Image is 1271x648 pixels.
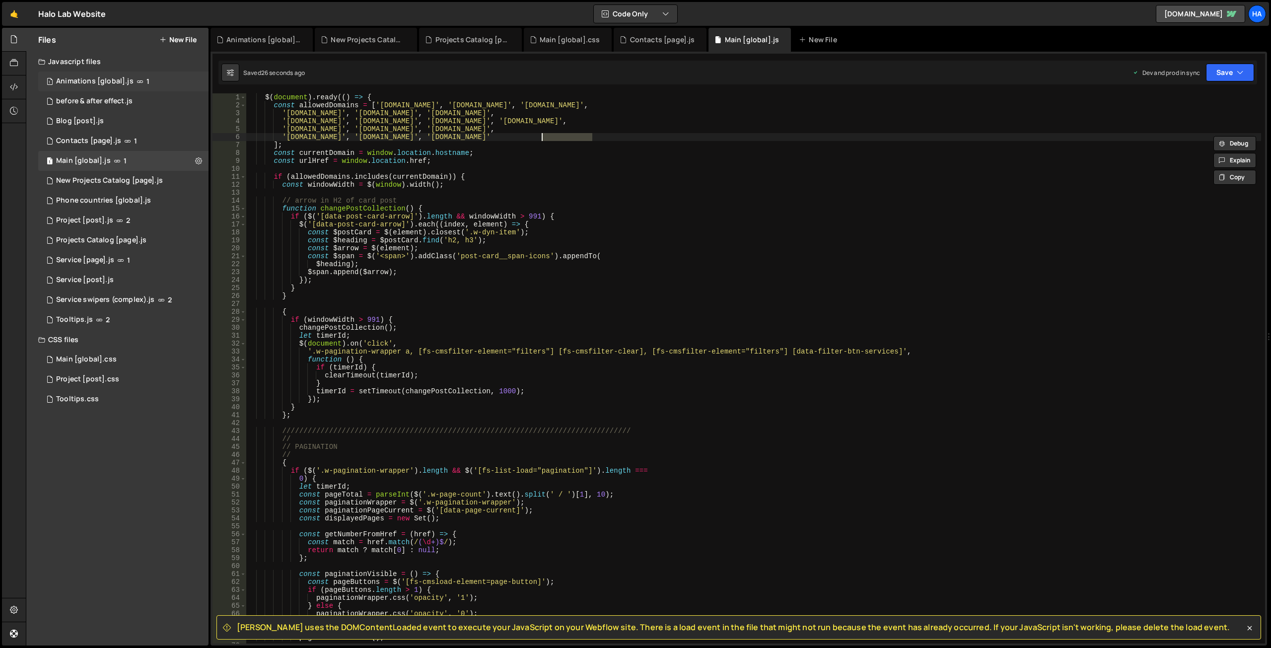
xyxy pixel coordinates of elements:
[38,111,209,131] div: 826/3363.js
[56,196,151,205] div: Phone countries [global].js
[26,52,209,72] div: Javascript files
[56,97,133,106] div: before & after effect.js
[38,230,209,250] div: 826/10093.js
[47,158,53,166] span: 1
[212,467,246,475] div: 48
[56,375,119,384] div: Project [post].css
[212,316,246,324] div: 29
[212,197,246,205] div: 14
[56,315,93,324] div: Tooltips.js
[212,546,246,554] div: 58
[212,610,246,618] div: 66
[38,290,209,310] div: 826/8793.js
[212,514,246,522] div: 54
[212,522,246,530] div: 55
[212,491,246,499] div: 51
[38,8,106,20] div: Halo Lab Website
[106,316,110,324] span: 2
[212,506,246,514] div: 53
[56,137,121,145] div: Contacts [page].js
[38,191,209,211] div: 826/24828.js
[134,137,137,145] span: 1
[212,220,246,228] div: 17
[212,634,246,642] div: 69
[1213,170,1256,185] button: Copy
[126,216,130,224] span: 2
[212,268,246,276] div: 23
[38,171,209,191] div: 826/45771.js
[212,181,246,189] div: 12
[212,403,246,411] div: 40
[56,276,114,285] div: Service [post].js
[212,93,246,101] div: 1
[212,189,246,197] div: 13
[38,91,209,111] div: 826/19389.js
[212,205,246,213] div: 15
[212,387,246,395] div: 38
[212,149,246,157] div: 8
[212,244,246,252] div: 20
[1132,69,1200,77] div: Dev and prod in sync
[226,35,301,45] div: Animations [global].js
[38,211,209,230] div: 826/8916.js
[243,69,305,77] div: Saved
[725,35,779,45] div: Main [global].js
[38,350,209,369] div: 826/3053.css
[212,101,246,109] div: 2
[56,77,134,86] div: Animations [global].js
[1213,153,1256,168] button: Explain
[212,157,246,165] div: 9
[124,157,127,165] span: 1
[212,483,246,491] div: 50
[799,35,841,45] div: New File
[212,165,246,173] div: 10
[212,451,246,459] div: 46
[212,554,246,562] div: 59
[1206,64,1254,81] button: Save
[212,538,246,546] div: 57
[56,295,154,304] div: Service swipers (complex).js
[1156,5,1245,23] a: [DOMAIN_NAME]
[127,256,130,264] span: 1
[26,330,209,350] div: CSS files
[212,276,246,284] div: 24
[212,618,246,626] div: 67
[212,284,246,292] div: 25
[435,35,510,45] div: Projects Catalog [page].js
[2,2,26,26] a: 🤙
[212,363,246,371] div: 35
[237,622,1230,633] span: [PERSON_NAME] uses the DOMContentLoaded event to execute your JavaScript on your Webflow site. Th...
[38,250,209,270] div: 826/10500.js
[212,236,246,244] div: 19
[331,35,405,45] div: New Projects Catalog [page].js
[146,77,149,85] span: 1
[38,131,209,151] div: 826/1551.js
[212,379,246,387] div: 37
[212,260,246,268] div: 22
[212,594,246,602] div: 64
[212,427,246,435] div: 43
[212,435,246,443] div: 44
[212,356,246,363] div: 34
[212,109,246,117] div: 3
[212,308,246,316] div: 28
[212,602,246,610] div: 65
[56,236,146,245] div: Projects Catalog [page].js
[212,459,246,467] div: 47
[159,36,197,44] button: New File
[56,117,104,126] div: Blog [post].js
[47,78,53,86] span: 1
[38,369,209,389] div: 826/9226.css
[212,300,246,308] div: 27
[212,292,246,300] div: 26
[56,395,99,404] div: Tooltips.css
[38,389,209,409] div: 826/18335.css
[1248,5,1266,23] div: Ha
[212,395,246,403] div: 39
[212,562,246,570] div: 60
[212,133,246,141] div: 6
[212,324,246,332] div: 30
[38,310,209,330] div: 826/18329.js
[212,586,246,594] div: 63
[212,348,246,356] div: 33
